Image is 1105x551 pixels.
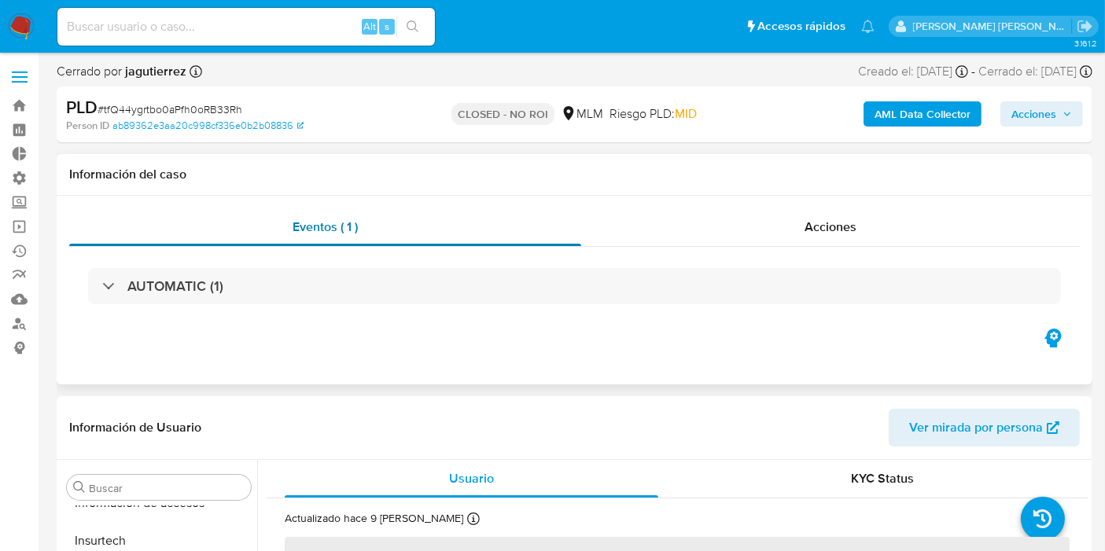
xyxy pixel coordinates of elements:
h1: Información del caso [69,167,1080,182]
b: PLD [66,94,98,119]
div: MLM [561,105,603,123]
a: ab89362e3aa20c998cf336e0b2b08836 [112,119,304,133]
p: Actualizado hace 9 [PERSON_NAME] [285,511,463,526]
button: AML Data Collector [864,101,982,127]
p: carlos.obholz@mercadolibre.com [913,19,1072,34]
b: Person ID [66,119,109,133]
h1: Información de Usuario [69,420,201,435]
span: # tfQ44ygrtbo0aPfh0oRB33Rh [98,101,242,117]
span: Acciones [805,218,856,236]
span: Acciones [1011,101,1056,127]
button: search-icon [396,16,429,38]
h3: AUTOMATIC (1) [127,277,223,295]
span: Eventos ( 1 ) [293,218,358,236]
span: Usuario [449,469,494,487]
div: Creado el: [DATE] [858,63,968,80]
span: - [971,63,975,80]
span: s [385,19,389,34]
a: Notificaciones [861,20,875,33]
span: Riesgo PLD: [610,105,697,123]
span: Ver mirada por persona [909,409,1043,446]
span: Cerrado por [57,63,186,80]
input: Buscar [89,481,245,495]
b: jagutierrez [122,62,186,80]
a: Salir [1077,18,1093,35]
p: CLOSED - NO ROI [451,103,554,125]
input: Buscar usuario o caso... [57,17,435,37]
div: AUTOMATIC (1) [88,268,1061,304]
span: Alt [363,19,376,34]
span: KYC Status [852,469,915,487]
button: Ver mirada por persona [889,409,1080,446]
span: Accesos rápidos [757,18,845,35]
button: Acciones [1000,101,1083,127]
button: Buscar [73,481,86,494]
div: Cerrado el: [DATE] [978,63,1092,80]
b: AML Data Collector [875,101,971,127]
span: MID [675,105,697,123]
